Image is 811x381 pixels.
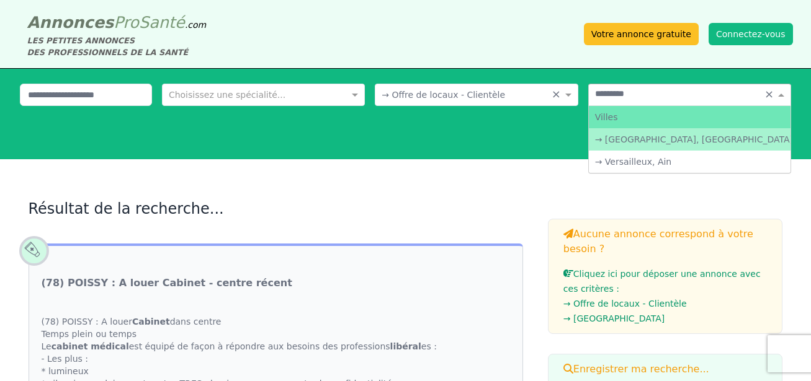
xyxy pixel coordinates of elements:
div: Affiner la recherche... [20,111,791,123]
strong: Cabinet [132,317,170,326]
span: Pro [114,13,139,32]
h3: Enregistrer ma recherche... [563,362,768,377]
a: AnnoncesProSanté.com [27,13,207,32]
a: Cliquez ici pour déposer une annonce avec ces critères :→ Offre de locaux - Clientèle→ [GEOGRAPHI... [563,269,768,326]
h3: Aucune annonce correspond à votre besoin ? [563,227,768,256]
h2: Résultat de la recherche... [29,199,523,219]
span: Clear all [552,89,562,101]
strong: libéral [390,341,421,351]
strong: cabinet médical [52,341,129,351]
div: Villes [589,106,791,128]
li: → Offre de locaux - Clientèle [563,296,768,311]
span: .com [185,20,206,30]
span: Annonces [27,13,114,32]
li: → [GEOGRAPHIC_DATA] [563,311,768,326]
ng-dropdown-panel: Options list [588,105,791,173]
div: → Versailleux, Ain [589,151,791,173]
a: (78) POISSY : A louer Cabinet - centre récent [42,276,292,291]
div: LES PETITES ANNONCES DES PROFESSIONNELS DE LA SANTÉ [27,35,207,58]
button: Connectez-vous [709,23,793,45]
div: → [GEOGRAPHIC_DATA], [GEOGRAPHIC_DATA] [589,128,791,151]
a: Votre annonce gratuite [584,23,699,45]
span: Clear all [764,89,775,101]
span: Santé [139,13,185,32]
